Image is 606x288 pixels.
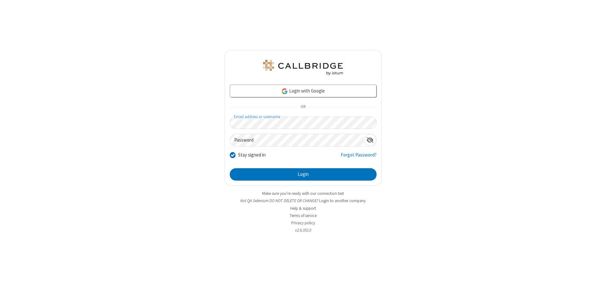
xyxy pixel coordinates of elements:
a: Privacy policy [291,220,315,226]
li: Not QA Selenium DO NOT DELETE OR CHANGE? [225,198,382,204]
a: Login with Google [230,85,377,97]
img: google-icon.png [281,88,288,95]
button: Login [230,168,377,181]
a: Make sure you're ready with our connection test [262,191,344,196]
div: Show password [364,134,376,146]
a: Help & support [290,206,316,211]
input: Email address or username [230,117,377,129]
label: Stay signed in [238,151,266,159]
img: QA Selenium DO NOT DELETE OR CHANGE [262,60,344,75]
input: Password [230,134,364,146]
a: Terms of service [290,213,317,218]
li: v2.6.352.0 [225,227,382,233]
button: Login to another company [319,198,366,204]
span: OR [298,103,308,112]
a: Forgot Password? [341,151,377,163]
